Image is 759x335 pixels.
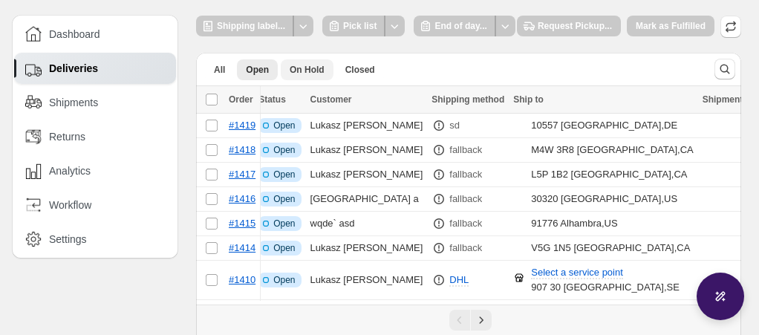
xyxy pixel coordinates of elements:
[531,216,617,231] div: 91776 Alhambra , US
[449,274,469,285] span: DHL
[440,114,469,137] button: sd
[440,212,491,235] button: fallback
[440,187,491,211] button: fallback
[306,163,428,187] td: Lukasz [PERSON_NAME]
[229,274,255,285] a: #1410
[306,114,428,138] td: Lukasz [PERSON_NAME]
[471,310,492,331] button: Next
[49,95,98,110] span: Shipments
[531,241,690,256] div: V5G 1N5 [GEOGRAPHIC_DATA] , CA
[449,216,482,231] p: fallback
[449,118,460,133] p: sd
[531,167,687,182] div: L5P 1B2 [GEOGRAPHIC_DATA] , CA
[49,27,100,42] span: Dashboard
[229,144,255,155] a: #1418
[306,261,428,300] td: Lukasz [PERSON_NAME]
[703,94,743,105] span: Shipment
[531,118,677,133] div: 10557 [GEOGRAPHIC_DATA] , DE
[229,169,255,180] a: #1417
[449,143,482,157] p: fallback
[449,167,482,182] p: fallback
[449,192,482,206] p: fallback
[522,261,632,284] button: Select a service point
[49,163,91,178] span: Analytics
[214,64,225,76] span: All
[273,274,295,286] span: Open
[449,241,482,256] p: fallback
[531,143,693,157] div: M4W 3R8 [GEOGRAPHIC_DATA] , CA
[306,236,428,261] td: Lukasz [PERSON_NAME]
[229,120,255,131] a: #1419
[273,144,295,156] span: Open
[440,163,491,186] button: fallback
[310,94,352,105] span: Customer
[440,138,491,162] button: fallback
[306,138,428,163] td: Lukasz [PERSON_NAME]
[531,267,623,279] span: Select a service point
[49,129,85,144] span: Returns
[273,218,295,230] span: Open
[49,61,98,76] span: Deliveries
[714,59,735,79] button: Search and filter results
[229,242,255,253] a: #1414
[229,218,255,229] a: #1415
[196,305,741,335] nav: Pagination
[531,265,680,295] div: 907 30 [GEOGRAPHIC_DATA] , SE
[49,232,87,247] span: Settings
[290,64,325,76] span: On Hold
[513,94,544,105] span: Ship to
[306,212,428,236] td: wqde` asd
[258,94,286,105] span: Status
[273,169,295,180] span: Open
[440,268,478,292] button: DHL
[49,198,91,212] span: Workflow
[229,94,253,105] span: Order
[531,192,677,206] div: 30320 [GEOGRAPHIC_DATA] , US
[273,193,295,205] span: Open
[273,120,295,131] span: Open
[431,94,504,105] span: Shipping method
[229,193,255,204] a: #1416
[522,300,632,324] button: Select a service point
[440,236,491,260] button: fallback
[306,187,428,212] td: [GEOGRAPHIC_DATA] a
[273,242,295,254] span: Open
[246,64,269,76] span: Open
[345,64,375,76] span: Closed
